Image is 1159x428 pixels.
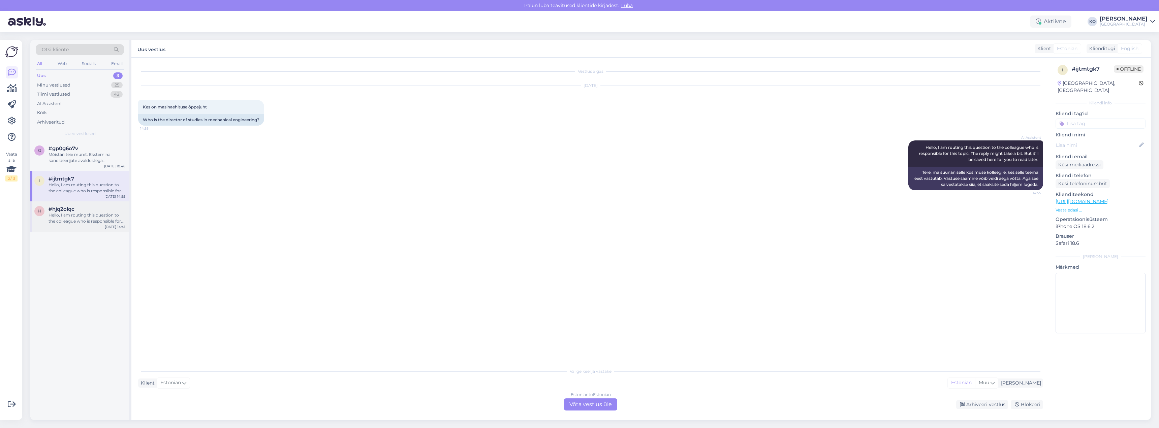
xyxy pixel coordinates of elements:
[138,380,155,387] div: Klient
[49,152,125,164] div: Mõistan teie muret. Eksternina kandideerijate avaldustega tegeletakse augustis. Kui soovite täpse...
[104,164,125,169] div: [DATE] 10:46
[1100,22,1148,27] div: [GEOGRAPHIC_DATA]
[37,72,46,79] div: Uus
[1056,207,1146,213] p: Vaata edasi ...
[1056,191,1146,198] p: Klienditeekond
[37,82,70,89] div: Minu vestlused
[1030,15,1071,28] div: Aktiivne
[113,72,123,79] div: 3
[37,100,62,107] div: AI Assistent
[111,82,123,89] div: 25
[160,379,181,387] span: Estonian
[1114,65,1144,73] span: Offline
[1056,119,1146,129] input: Lisa tag
[1100,16,1148,22] div: [PERSON_NAME]
[1056,233,1146,240] p: Brauser
[908,167,1043,190] div: Tere, ma suunan selle küsimuse kolleegile, kes selle teema eest vastutab. Vastuse saamine võib ve...
[1088,17,1097,26] div: KO
[1056,160,1103,169] div: Küsi meiliaadressi
[1035,45,1051,52] div: Klient
[564,398,617,410] div: Võta vestlus üle
[137,44,165,53] label: Uus vestlus
[37,119,65,126] div: Arhiveeritud
[1056,216,1146,223] p: Operatsioonisüsteem
[37,91,70,98] div: Tiimi vestlused
[111,91,123,98] div: 42
[49,206,74,212] span: #hjq2olqc
[1056,254,1146,260] div: [PERSON_NAME]
[1056,240,1146,247] p: Safari 18.6
[948,378,975,388] div: Estonian
[1056,100,1146,106] div: Kliendi info
[49,212,125,224] div: Hello, I am routing this question to the colleague who is responsible for this topic. The reply m...
[1121,45,1138,52] span: English
[1062,67,1063,72] span: i
[1072,65,1114,73] div: # ijtmtgk7
[138,114,264,126] div: Who is the director of studies in mechanical engineering?
[5,45,18,58] img: Askly Logo
[143,104,207,109] span: Kes on masinaehituse õppejuht
[1056,172,1146,179] p: Kliendi telefon
[919,145,1039,162] span: Hello, I am routing this question to the colleague who is responsible for this topic. The reply m...
[49,145,78,152] span: #gp0g6o7v
[571,392,611,398] div: Estonian to Estonian
[1056,179,1110,188] div: Küsi telefoninumbrit
[138,368,1043,374] div: Valige keel ja vastake
[104,194,125,199] div: [DATE] 14:55
[38,208,41,213] span: h
[5,175,18,182] div: 2 / 3
[1016,135,1041,140] span: AI Assistent
[36,59,43,68] div: All
[56,59,68,68] div: Web
[138,68,1043,74] div: Vestlus algas
[1100,16,1155,27] a: [PERSON_NAME][GEOGRAPHIC_DATA]
[956,400,1008,409] div: Arhiveeri vestlus
[105,224,125,229] div: [DATE] 14:41
[979,380,989,386] span: Muu
[1056,153,1146,160] p: Kliendi email
[1056,264,1146,271] p: Märkmed
[110,59,124,68] div: Email
[138,83,1043,89] div: [DATE]
[1016,191,1041,196] span: 14:55
[1057,45,1077,52] span: Estonian
[140,126,165,131] span: 14:55
[1056,223,1146,230] p: iPhone OS 18.6.2
[37,109,47,116] div: Kõik
[39,178,40,183] span: i
[42,46,69,53] span: Otsi kliente
[49,176,74,182] span: #ijtmtgk7
[64,131,96,137] span: Uued vestlused
[1058,80,1139,94] div: [GEOGRAPHIC_DATA], [GEOGRAPHIC_DATA]
[1056,131,1146,138] p: Kliendi nimi
[38,148,41,153] span: g
[1056,110,1146,117] p: Kliendi tag'id
[1011,400,1043,409] div: Blokeeri
[1087,45,1115,52] div: Klienditugi
[1056,198,1108,204] a: [URL][DOMAIN_NAME]
[619,2,635,8] span: Luba
[5,151,18,182] div: Vaata siia
[81,59,97,68] div: Socials
[1056,141,1138,149] input: Lisa nimi
[998,380,1041,387] div: [PERSON_NAME]
[49,182,125,194] div: Hello, I am routing this question to the colleague who is responsible for this topic. The reply m...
